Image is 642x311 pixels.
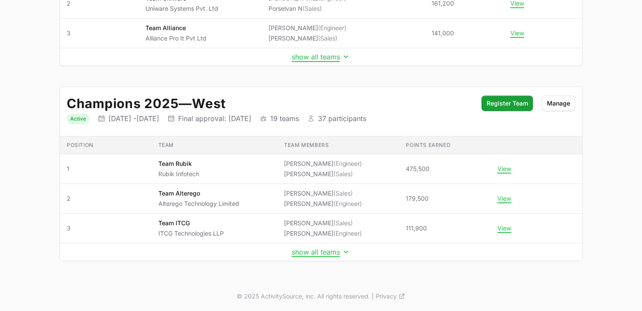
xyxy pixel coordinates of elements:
span: (Engineer) [333,230,362,237]
p: Team ITCG [158,219,224,227]
button: Register Team [481,96,533,111]
li: [PERSON_NAME] [284,159,362,168]
span: 179,500 [406,194,429,203]
p: Alliance Pro It Pvt Ltd [145,34,207,43]
span: 141,000 [432,29,454,37]
span: (Engineer) [333,160,362,167]
div: Initiative details [59,87,583,261]
span: Register Team [487,98,528,109]
span: (Sales) [333,219,353,227]
li: [PERSON_NAME] [269,34,346,43]
span: (Sales) [333,190,353,197]
li: [PERSON_NAME] [284,229,362,238]
li: Porselvan N [269,4,346,13]
p: Final approval: [DATE] [178,114,251,123]
span: 475,500 [406,165,429,173]
p: Alterego Technology Limited [158,199,239,208]
li: [PERSON_NAME] [284,170,362,178]
span: 3 [67,29,132,37]
th: Team [151,137,278,154]
p: ITCG Technologies LLP [158,229,224,238]
span: 3 [67,224,145,233]
button: View [497,165,511,173]
span: 2 [67,194,145,203]
li: [PERSON_NAME] [269,24,346,32]
span: (Sales) [333,170,353,177]
span: (Sales) [318,34,337,42]
a: Privacy [376,292,405,301]
span: (Sales) [302,5,322,12]
span: (Engineer) [318,24,346,31]
button: show all teams [292,53,350,61]
button: Manage [542,96,575,111]
li: [PERSON_NAME] [284,189,362,198]
span: (Engineer) [333,200,362,207]
p: © 2025 ActivitySource, inc. All rights reserved. [237,292,370,301]
span: 1 [67,165,145,173]
p: Team Alliance [145,24,207,32]
span: Manage [547,98,570,109]
p: Team Rubik [158,159,199,168]
button: View [510,29,524,37]
li: [PERSON_NAME] [284,219,362,227]
p: 37 participants [318,114,366,123]
th: Position [60,137,151,154]
p: Team Alterego [158,189,239,198]
p: [DATE] - [DATE] [108,114,159,123]
p: Uniware Systems Pvt. Ltd [145,4,218,13]
span: 111,900 [406,224,427,233]
li: [PERSON_NAME] [284,199,362,208]
th: Team members [277,137,399,154]
p: 19 teams [270,114,299,123]
h2: Champions 2025 West [67,96,473,111]
p: Rubik Infotech [158,170,199,178]
span: — [179,96,192,111]
button: View [497,195,511,202]
span: | [372,292,374,301]
button: show all teams [292,248,350,256]
th: Points earned [399,137,491,154]
button: View [497,224,511,232]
